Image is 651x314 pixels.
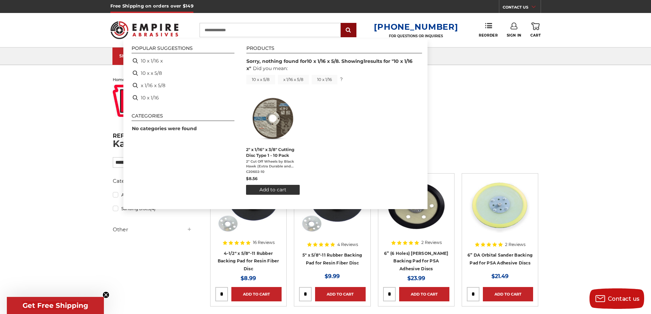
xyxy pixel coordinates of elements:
li: 2" x 1/16" x 3/8" Cutting Disc Type 1 - 10 Pack [243,91,302,197]
li: Categories [132,113,234,121]
li: Popular suggestions [132,46,234,53]
li: Products [246,46,422,53]
h5: Category [113,177,192,185]
span: 2" x 1/16" x 3/8" Cutting Disc Type 1 - 10 Pack [246,147,300,158]
span: Get Free Shipping [23,301,88,310]
a: Reorder [479,23,498,37]
span: C20602-10 [246,169,300,174]
span: $8.56 [246,176,258,181]
img: 6” DA Orbital Sander Backing Pad for PSA Adhesive Discs [467,178,533,233]
button: Close teaser [103,291,109,298]
b: 10 x 1/16 x 5/8 [307,58,339,64]
a: Cart [530,23,541,38]
div: Instant Search Results [123,39,428,209]
span: $9.99 [325,273,340,279]
a: Add to Cart [231,287,282,301]
b: 1 [364,58,365,64]
span: Sorry, nothing found for . [246,58,340,64]
a: 10 x x 5/8 [246,75,275,84]
img: Empire Abrasives [110,17,179,43]
a: 2 [246,94,300,195]
a: Sanding Discs [113,203,192,215]
h5: Refine by [113,133,192,143]
a: 10 x 1/16 [312,75,337,84]
a: 5 Inch Backing Pad for resin fiber disc with 5/8"-11 locking nut rubber [299,178,365,266]
a: 6” (6 Holes) [PERSON_NAME] Backing Pad for PSA Adhesive Discs [384,251,448,271]
a: 4-1/2" Resin Fiber Disc Backing Pad Flexible Rubber [215,178,282,266]
div: Did you mean: ? [246,65,343,82]
span: Contact us [608,296,640,302]
a: 4-1/2" x 5/8"-11 Rubber Backing Pad for Resin Fiber Disc [218,251,279,271]
a: Add to Cart [399,287,449,301]
span: Reorder [479,33,498,38]
a: CONTACT US [503,3,541,13]
h5: Other [113,226,192,234]
a: Add to Cart [315,287,365,301]
li: x 1/16 x 5/8 [129,79,237,92]
span: Sign In [507,33,521,38]
span: $8.99 [241,275,256,282]
a: home [113,77,125,82]
div: SHOP CATEGORIES [119,53,174,58]
span: (4) [150,206,155,211]
span: No categories were found [132,125,197,132]
a: 6” (6 Holes) DA Sander Backing Pad for PSA Adhesive Discs [383,178,449,266]
li: 10 x x 5/8 [129,67,237,79]
div: Get Free ShippingClose teaser [7,297,104,314]
button: Contact us [589,288,644,309]
p: FOR QUESTIONS OR INQUIRIES [374,34,458,38]
a: Accessories & More [113,189,192,201]
span: 2" Cut Off Wheels by Black Hawk (Extra Durable and Long Lasting) (SOLD IN PACKS OF 10) 2” x .0625... [246,159,300,169]
a: [PHONE_NUMBER] [374,22,458,32]
img: kasco_logo_red_1508352977__66060.original.jpg [113,85,147,117]
a: Add to Cart [483,287,533,301]
span: $23.99 [407,275,425,282]
span: $21.49 [491,273,508,279]
a: x 1/16 x 5/8 [278,75,309,84]
a: 6” DA Orbital Sander Backing Pad for PSA Adhesive Discs [467,178,533,266]
li: 10 x 1/16 x [129,55,237,67]
span: Cart [530,33,541,38]
img: 2" x 1/16" x 3/8" Cut Off Wheel [248,94,298,144]
li: 10 x 1/16 [129,92,237,104]
button: Add to cart [246,185,300,195]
